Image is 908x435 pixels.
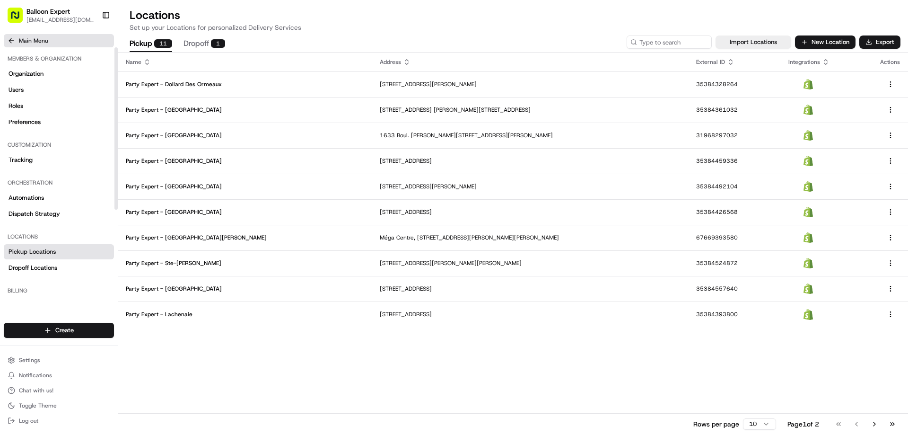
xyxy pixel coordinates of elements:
[126,183,365,190] p: Party Expert - [GEOGRAPHIC_DATA]
[696,157,773,165] p: 35384459336
[9,86,24,94] span: Users
[9,90,26,107] img: 1736555255976-a54dd68f-1ca7-489b-9aae-adbdc363a1c4
[43,100,130,107] div: We're available if you need us!
[9,210,60,218] span: Dispatch Strategy
[19,356,40,364] span: Settings
[880,58,900,66] div: Actions
[693,419,739,429] p: Rows per page
[19,212,72,221] span: Knowledge Base
[4,137,114,152] div: Customization
[380,311,681,318] p: [STREET_ADDRESS]
[130,23,897,32] p: Set up your Locations for personalized Delivery Services
[4,369,114,382] button: Notifications
[627,36,712,49] input: Type to search
[4,399,114,412] button: Toggle Theme
[94,235,114,242] span: Pylon
[147,121,172,133] button: See all
[26,16,94,24] button: [EMAIL_ADDRESS][DOMAIN_NAME]
[696,311,773,318] p: 35384393800
[9,163,25,178] img: Grace Nketiah
[4,4,98,27] button: Balloon Expert[EMAIL_ADDRESS][DOMAIN_NAME]
[803,105,813,115] img: Shopify Logo
[696,183,773,190] p: 35384492104
[696,80,773,88] p: 35384328264
[4,260,114,275] a: Dropoff Locations
[380,208,681,216] p: [STREET_ADDRESS]
[19,387,53,394] span: Chat with us!
[803,284,813,294] img: Shopify Logo
[696,58,773,66] div: External ID
[55,326,74,335] span: Create
[9,123,63,131] div: Past conversations
[380,132,681,139] p: 1633 Boul. [PERSON_NAME][STREET_ADDRESS][PERSON_NAME]
[803,156,813,167] img: Shopify Logo
[19,402,57,409] span: Toggle Theme
[4,384,114,397] button: Chat with us!
[4,206,114,222] a: Dispatch Strategy
[4,66,114,81] a: Organization
[4,244,114,259] a: Pickup Locations
[76,208,156,225] a: 💻API Documentation
[788,58,865,66] div: Integrations
[803,181,813,192] img: Shopify Logo
[4,82,114,98] a: Users
[4,283,114,298] div: Billing
[126,208,365,216] p: Party Expert - [GEOGRAPHIC_DATA]
[19,372,52,379] span: Notifications
[103,147,106,154] span: •
[80,213,87,220] div: 💻
[803,309,813,320] img: Shopify Logo
[183,36,225,52] button: Dropoff
[6,208,76,225] a: 📗Knowledge Base
[29,172,77,180] span: [PERSON_NAME]
[9,102,23,110] span: Roles
[9,138,25,156] img: Wisdom Oko
[4,175,114,190] div: Orchestration
[126,311,365,318] p: Party Expert - Lachenaie
[211,39,225,48] div: 1
[859,36,900,49] button: Export
[803,130,813,141] img: Shopify Logo
[20,90,37,107] img: 4920774857489_3d7f54699973ba98c624_72.jpg
[126,234,365,241] p: Party Expert - [GEOGRAPHIC_DATA][PERSON_NAME]
[380,259,681,267] p: [STREET_ADDRESS][PERSON_NAME][PERSON_NAME]
[4,98,114,114] a: Roles
[19,173,26,180] img: 1736555255976-a54dd68f-1ca7-489b-9aae-adbdc363a1c4
[130,8,897,23] h2: Locations
[4,354,114,367] button: Settings
[126,106,365,114] p: Party Expert - [GEOGRAPHIC_DATA]
[26,7,70,16] button: Balloon Expert
[696,259,773,267] p: 35384524872
[696,234,773,241] p: 67669393580
[696,132,773,139] p: 31968297032
[108,147,127,154] span: [DATE]
[787,419,819,429] div: Page 1 of 2
[4,34,114,47] button: Main Menu
[380,157,681,165] p: [STREET_ADDRESS]
[4,190,114,205] a: Automations
[9,38,172,53] p: Welcome 👋
[696,208,773,216] p: 35384426568
[380,234,681,241] p: Méga Centre, [STREET_ADDRESS][PERSON_NAME][PERSON_NAME]
[9,70,44,78] span: Organization
[126,58,365,66] div: Name
[19,147,26,155] img: 1736555255976-a54dd68f-1ca7-489b-9aae-adbdc363a1c4
[380,106,681,114] p: [STREET_ADDRESS] [PERSON_NAME][STREET_ADDRESS]
[716,36,791,49] button: Import Locations
[79,172,82,180] span: •
[126,259,365,267] p: Party Expert - Ste-[PERSON_NAME]
[803,79,813,90] img: Shopify Logo
[126,285,365,293] p: Party Expert - [GEOGRAPHIC_DATA]
[19,37,48,44] span: Main Menu
[4,115,114,130] a: Preferences
[126,80,365,88] p: Party Expert - Dollard Des Ormeaux
[161,93,172,105] button: Start new chat
[4,229,114,244] div: Locations
[126,157,365,165] p: Party Expert - [GEOGRAPHIC_DATA]
[9,213,17,220] div: 📗
[795,36,856,49] button: New Location
[29,147,101,154] span: Wisdom [PERSON_NAME]
[154,39,172,48] div: 11
[67,234,114,242] a: Powered byPylon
